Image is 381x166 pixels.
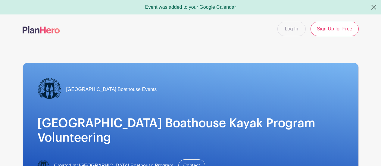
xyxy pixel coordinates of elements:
[311,22,358,36] a: Sign Up for Free
[66,86,157,93] span: [GEOGRAPHIC_DATA] Boathouse Events
[277,22,306,36] a: Log In
[37,77,61,102] img: Logo-Title.png
[23,26,60,33] img: logo-507f7623f17ff9eddc593b1ce0a138ce2505c220e1c5a4e2b4648c50719b7d32.svg
[37,116,344,145] h1: [GEOGRAPHIC_DATA] Boathouse Kayak Program Volunteering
